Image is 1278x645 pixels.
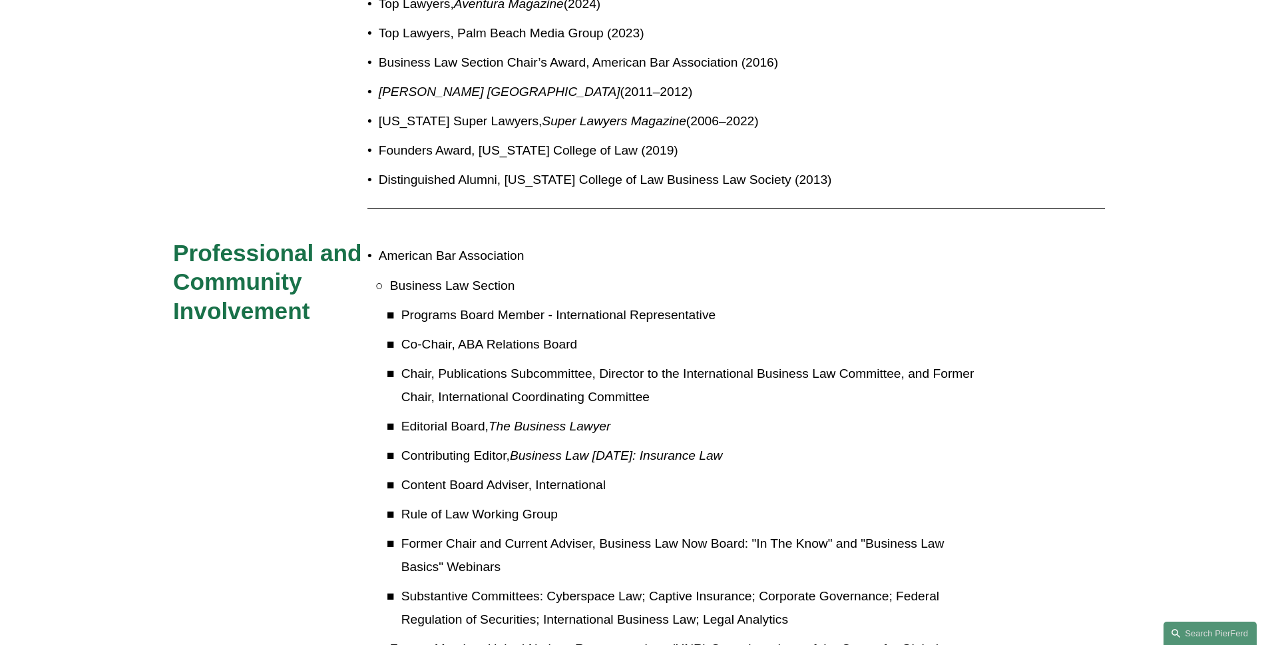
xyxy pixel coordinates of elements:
[173,240,368,324] span: Professional and Community Involvement
[401,333,988,356] p: Co-Chair, ABA Relations Board
[379,51,988,75] p: Business Law Section Chair’s Award, American Bar Association (2016)
[401,585,988,631] p: Substantive Committees: Cyberspace Law; Captive Insurance; Corporate Governance; Federal Regulati...
[401,444,988,468] p: Contributing Editor,
[510,448,723,462] em: Business Law [DATE]: Insurance Law
[379,85,620,99] em: [PERSON_NAME] [GEOGRAPHIC_DATA]
[719,114,726,128] em: –
[542,114,686,128] em: Super Lawyers Magazine
[379,81,988,104] p: (2011 2012)
[401,474,988,497] p: Content Board Adviser, International
[390,275,988,298] p: Business Law Section
[401,415,988,438] p: Editorial Board,
[379,169,988,192] p: Distinguished Alumni, [US_STATE] College of Law Business Law Society (2013)
[1164,622,1257,645] a: Search this site
[401,362,988,408] p: Chair, Publications Subcommittee, Director to the International Business Law Committee, and Forme...
[379,110,988,133] p: [US_STATE] Super Lawyers, (2006 2022)
[653,85,660,99] em: –
[379,139,988,163] p: Founders Award, [US_STATE] College of Law (2019)
[401,532,988,578] p: Former Chair and Current Adviser, Business Law Now Board: "In The Know" and "Business Law Basics"...
[489,419,610,433] em: The Business Lawyer
[401,304,988,327] p: Programs Board Member - International Representative
[379,245,988,268] p: American Bar Association
[401,503,988,526] p: Rule of Law Working Group
[379,22,988,45] p: Top Lawyers, Palm Beach Media Group (2023)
